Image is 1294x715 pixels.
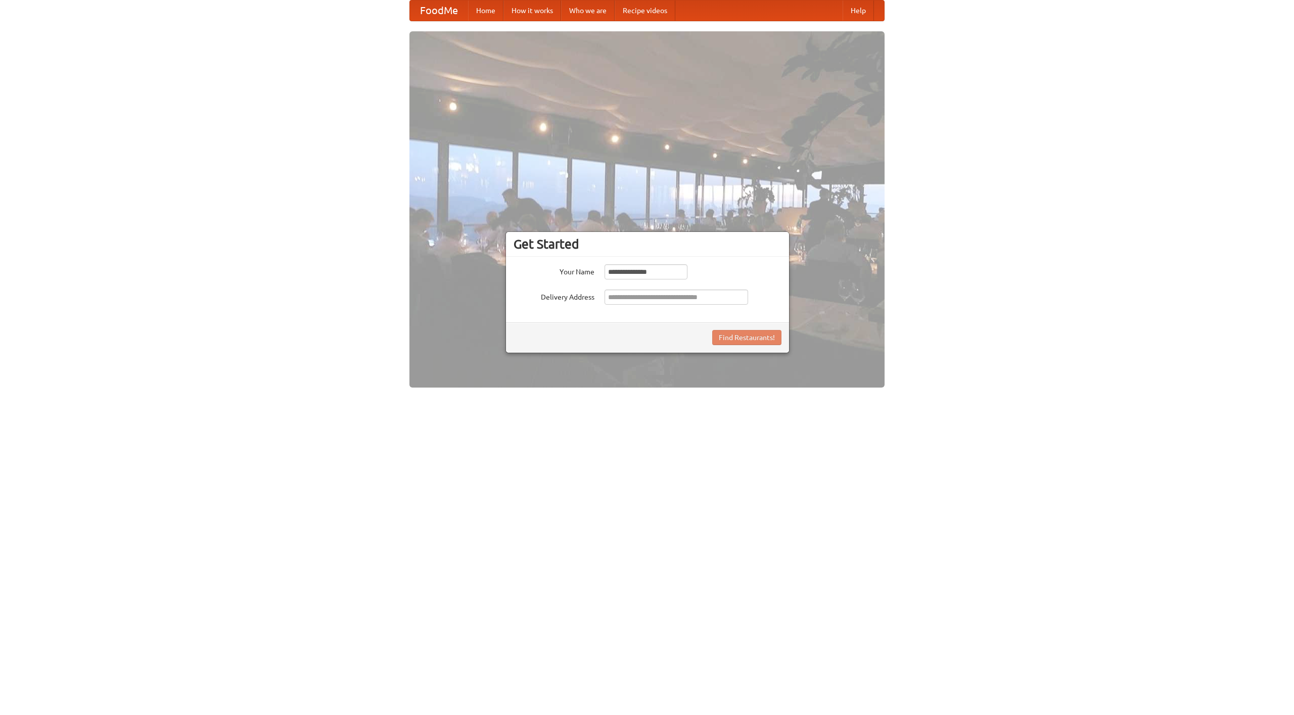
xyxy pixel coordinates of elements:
a: How it works [503,1,561,21]
button: Find Restaurants! [712,330,781,345]
label: Your Name [514,264,594,277]
h3: Get Started [514,236,781,252]
a: Help [843,1,874,21]
label: Delivery Address [514,290,594,302]
a: Recipe videos [615,1,675,21]
a: Home [468,1,503,21]
a: Who we are [561,1,615,21]
a: FoodMe [410,1,468,21]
